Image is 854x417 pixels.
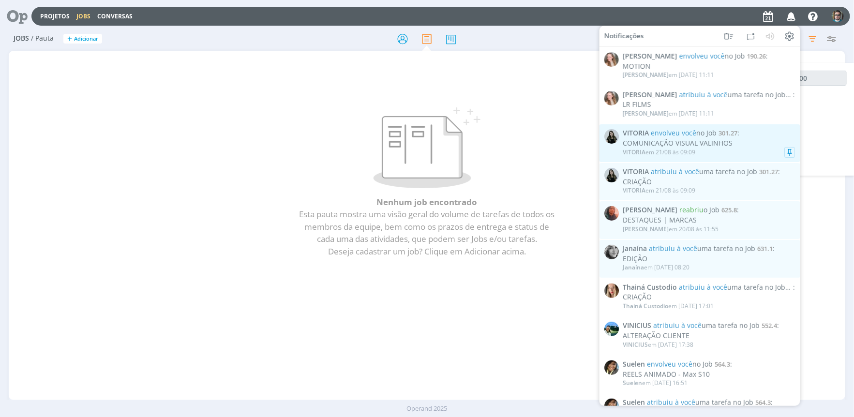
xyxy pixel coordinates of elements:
span: Suelen [623,379,642,387]
img: S [604,360,619,375]
span: Suelen [623,360,645,369]
span: envolveu você [679,51,725,60]
span: atribuiu à você [653,321,702,330]
span: 625.8 [721,206,737,214]
button: +Adicionar [63,34,102,44]
span: [PERSON_NAME] [623,90,677,99]
span: reabriu [679,205,704,214]
span: Jobs [14,34,29,43]
span: envolveu você [647,359,692,369]
div: em [DATE] 08:20 [623,264,689,271]
img: V [604,129,619,144]
span: atribuiu à você [649,244,697,253]
span: : [623,322,795,330]
span: : [623,360,795,369]
span: 564.3 [715,360,730,369]
span: atribuiu à você [651,167,699,176]
div: em [DATE] 17:38 [623,341,693,348]
span: 552.4 [762,321,777,330]
span: atribuiu à você [679,282,727,291]
span: no Job [679,51,745,60]
span: uma tarefa no Job [679,282,785,291]
span: no Job [651,128,717,137]
span: : [623,129,795,137]
span: : [623,90,795,99]
span: Janaína [623,263,644,271]
div: em [DATE] 16:51 [623,380,688,387]
span: : [623,52,795,60]
div: Nenhum job encontrado [36,104,818,269]
span: 301.27 [719,129,737,137]
img: S [604,399,619,413]
img: R [832,10,844,22]
a: Jobs [76,12,90,20]
span: 190.26 [747,52,766,60]
div: CRIAÇÃO [623,178,795,186]
span: envolveu você [651,128,696,137]
span: + [67,34,72,44]
img: Sem resultados [374,107,480,188]
div: em 21/08 às 09:09 [623,149,695,155]
span: [PERSON_NAME] [623,52,677,60]
span: Suelen [623,399,645,407]
span: 631.1 [757,244,773,253]
span: / Pauta [31,34,54,43]
div: em [DATE] 17:01 [623,303,714,310]
img: V [604,168,619,182]
span: VITORIA [623,148,645,156]
a: Projetos [40,12,70,20]
span: VINICIUS [623,340,648,348]
img: T [604,283,619,298]
span: uma tarefa no Job [651,167,757,176]
span: VINICIUS [623,322,651,330]
button: Jobs [74,13,93,20]
img: G [604,90,619,105]
span: Thainá Custodio [623,283,677,291]
div: REELS ANIMADO - Max S10 [623,370,795,378]
span: uma tarefa no Job [649,244,755,253]
p: Esta pauta mostra uma visão geral do volume de tarefas de todos os membros da equipe, bem como os... [40,208,814,257]
span: uma tarefa no Job [653,321,760,330]
span: atribuiu à você [647,398,695,407]
span: Notificações [604,32,644,40]
div: DESTAQUES | MARCAS [623,216,795,224]
button: Conversas [94,13,135,20]
div: em 20/08 às 11:55 [623,226,719,233]
img: G [604,52,619,67]
div: em [DATE] 11:11 [623,72,714,78]
span: o Job [679,205,719,214]
span: VITORIA [623,129,649,137]
span: : [623,399,795,407]
span: Adicionar [74,36,98,42]
span: : [623,168,795,176]
div: LR FILMS [623,101,795,109]
div: ALTERAÇÃO CLIENTE [623,332,795,340]
img: J [604,245,619,259]
div: MOTION [623,62,795,71]
span: 301.27 [759,167,778,176]
span: [PERSON_NAME] [623,71,669,79]
div: EDIÇÃO [623,255,795,263]
div: em 21/08 às 09:09 [623,187,695,194]
span: Janaína [623,245,647,253]
a: Conversas [97,12,133,20]
div: COMUNICAÇÃO VISUAL VALINHOS [623,139,795,148]
div: em [DATE] 11:11 [623,110,714,117]
span: VITORIA [623,168,649,176]
span: [PERSON_NAME] [623,206,677,214]
span: VITORIA [623,186,645,194]
span: uma tarefa no Job [679,89,786,99]
span: : [623,206,795,214]
span: [PERSON_NAME] [623,109,669,118]
span: atribuiu à você [679,89,728,99]
div: CRIAÇÃO [623,293,795,301]
img: C [604,206,619,221]
span: 564.3 [755,398,771,407]
button: Projetos [37,13,73,20]
span: [PERSON_NAME] [623,225,669,233]
button: R [831,8,844,25]
span: no Job [647,359,713,369]
span: : [623,283,795,291]
span: Thainá Custodio [623,302,668,310]
img: V [604,322,619,336]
